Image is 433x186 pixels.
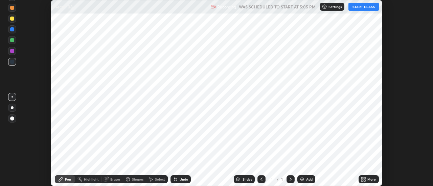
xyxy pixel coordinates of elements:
div: / [276,177,278,181]
div: Undo [180,178,188,181]
button: START CLASS [348,3,379,11]
div: 1 [280,176,284,182]
div: Select [155,178,165,181]
img: add-slide-button [299,177,305,182]
div: Eraser [110,178,120,181]
p: Recording [217,4,236,9]
div: Pen [65,178,71,181]
div: Highlight [84,178,99,181]
img: class-settings-icons [322,4,327,9]
p: Settings [328,5,342,8]
div: Add [306,178,313,181]
img: recording.375f2c34.svg [210,4,216,9]
div: 1 [268,177,275,181]
p: Vector 08 [55,4,73,9]
div: More [367,178,376,181]
h5: WAS SCHEDULED TO START AT 5:05 PM [239,4,316,10]
div: Shapes [132,178,143,181]
div: Slides [243,178,252,181]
